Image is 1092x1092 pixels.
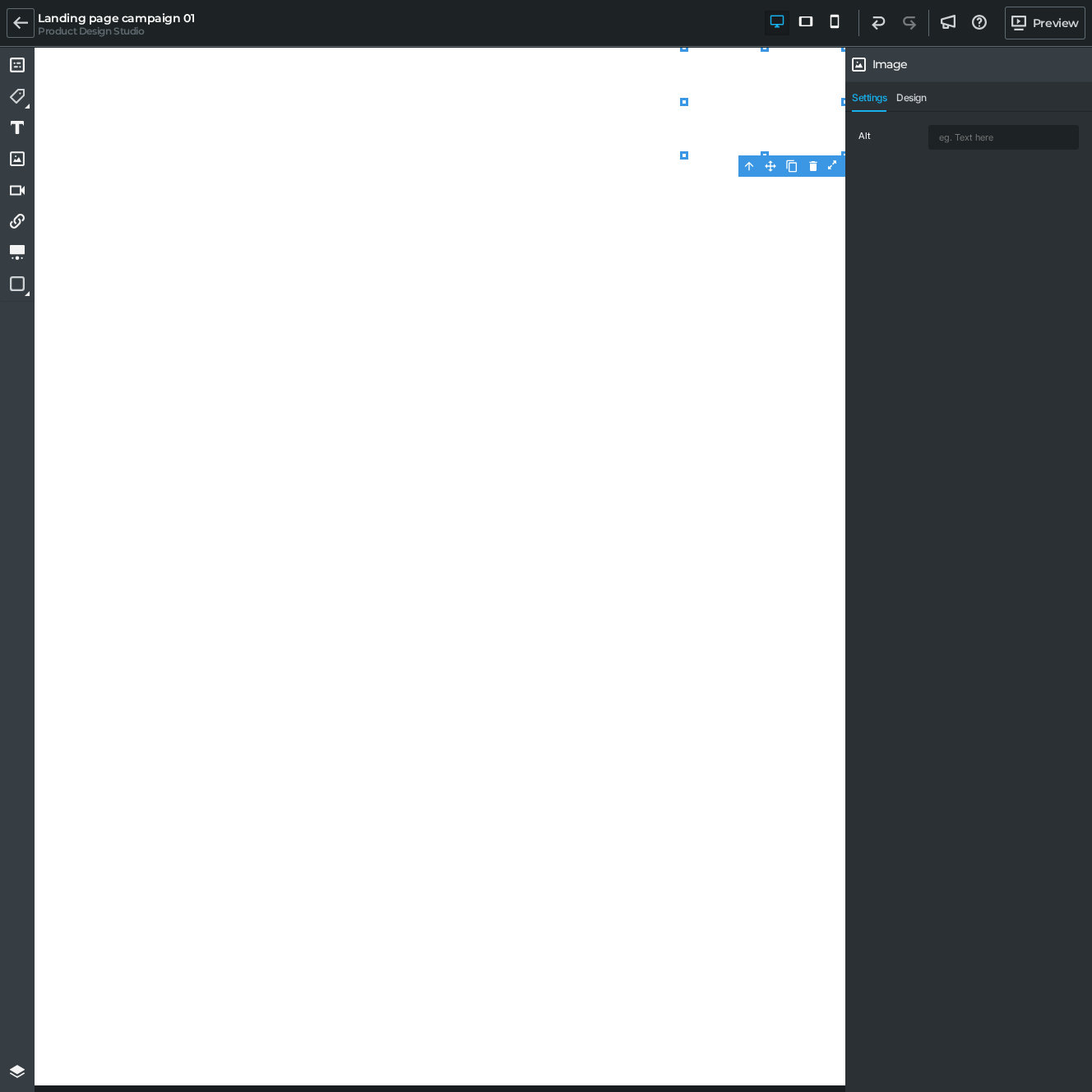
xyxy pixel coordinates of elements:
[7,8,35,37] a: Exit Editor
[858,131,924,141] div: Alt
[896,92,926,112] span: Design
[1005,7,1085,39] a: Preview
[38,25,194,37] h6: Product Design Studio
[3,82,31,110] a: Product
[3,270,31,298] a: Containers
[852,92,886,112] span: Settings
[872,58,907,72] span: Image
[38,12,194,25] h5: Landing page campaign 01
[824,156,845,174] div: Reset width and height to default values
[929,126,1078,149] input: eg. Text here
